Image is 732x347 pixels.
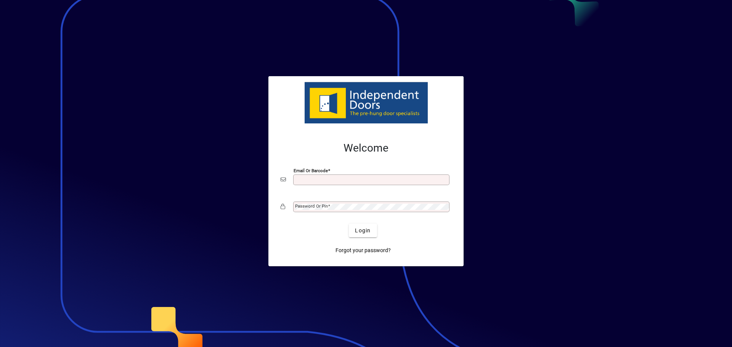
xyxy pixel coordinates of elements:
mat-label: Email or Barcode [294,168,328,173]
mat-label: Password or Pin [295,203,328,209]
span: Login [355,227,371,235]
h2: Welcome [281,142,451,155]
span: Forgot your password? [335,246,391,254]
a: Forgot your password? [332,243,394,257]
button: Login [349,224,377,237]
